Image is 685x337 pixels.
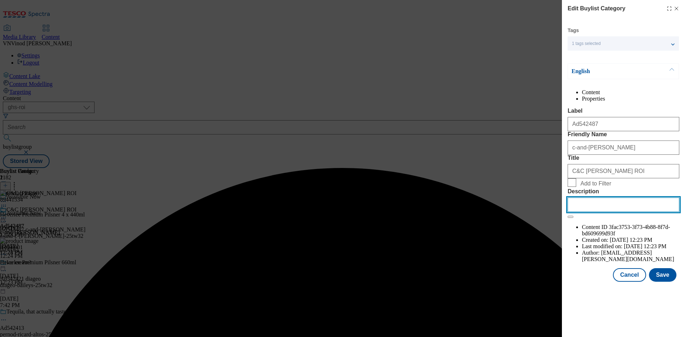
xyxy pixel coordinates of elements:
[610,237,652,243] span: [DATE] 12:23 PM
[582,237,679,243] li: Created on:
[568,4,625,13] h4: Edit Buylist Category
[582,224,679,237] li: Content ID
[582,243,679,250] li: Last modified on:
[568,164,679,178] input: Enter Title
[568,29,579,32] label: Tags
[582,250,674,262] span: [EMAIL_ADDRESS][PERSON_NAME][DOMAIN_NAME]
[568,117,679,131] input: Enter Label
[568,36,679,51] button: 1 tags selected
[568,188,679,195] label: Description
[568,141,679,155] input: Enter Friendly Name
[572,68,646,75] p: English
[568,155,679,161] label: Title
[582,224,670,236] span: 3fac3753-3f73-4b88-8f7d-bd609699d93f
[582,96,679,102] li: Properties
[649,268,676,282] button: Save
[580,180,611,187] span: Add to Filter
[568,131,679,138] label: Friendly Name
[568,198,679,212] input: Enter Description
[582,250,679,262] li: Author:
[613,268,646,282] button: Cancel
[568,108,679,114] label: Label
[582,89,679,96] li: Content
[624,243,666,249] span: [DATE] 12:23 PM
[572,41,601,46] span: 1 tags selected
